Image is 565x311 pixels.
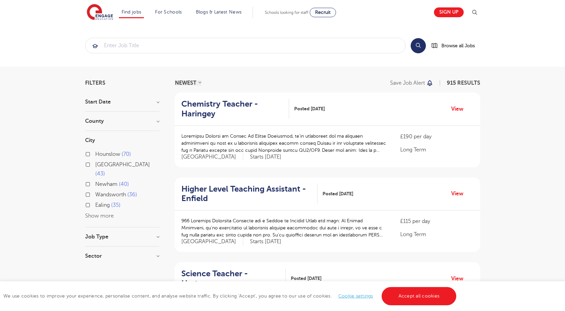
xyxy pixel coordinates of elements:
[400,217,473,225] p: £115 per day
[451,105,468,113] a: View
[95,171,105,177] span: 43
[441,42,475,50] span: Browse all Jobs
[181,133,387,154] p: Loremipsu Dolorsi am Consec Ad Elitse Doeiusmod, te’in utlaboreet dol ma aliquaen adminimveni qu ...
[181,99,289,119] a: Chemistry Teacher - Haringey
[95,181,100,186] input: Newham 40
[310,8,336,17] a: Recruit
[85,99,159,105] h3: Start Date
[291,275,322,282] span: Posted [DATE]
[181,269,280,288] h2: Science Teacher - Hertsmere
[181,99,284,119] h2: Chemistry Teacher - Haringey
[119,181,129,187] span: 40
[400,146,473,154] p: Long Term
[155,9,182,15] a: For Schools
[85,213,114,219] button: Show more
[85,253,159,259] h3: Sector
[434,7,464,17] a: Sign up
[338,293,373,299] a: Cookie settings
[196,9,242,15] a: Blogs & Latest News
[85,80,105,86] span: Filters
[250,153,281,161] p: Starts [DATE]
[95,181,118,187] span: Newham
[390,80,425,86] p: Save job alert
[294,105,325,112] span: Posted [DATE]
[85,138,159,143] h3: City
[181,184,317,204] a: Higher Level Teaching Assistant - Enfield
[323,190,353,197] span: Posted [DATE]
[87,4,113,21] img: Engage Education
[95,151,120,157] span: Hounslow
[265,10,308,15] span: Schools looking for staff
[95,162,150,168] span: [GEOGRAPHIC_DATA]
[85,38,405,53] input: Submit
[250,238,281,245] p: Starts [DATE]
[95,192,126,198] span: Wandsworth
[122,9,142,15] a: Find jobs
[181,238,243,245] span: [GEOGRAPHIC_DATA]
[95,151,100,155] input: Hounslow 70
[95,202,110,208] span: Ealing
[411,38,426,53] button: Search
[111,202,121,208] span: 35
[122,151,131,157] span: 70
[181,153,243,161] span: [GEOGRAPHIC_DATA]
[382,287,457,305] a: Accept all cookies
[181,184,312,204] h2: Higher Level Teaching Assistant - Enfield
[181,269,286,288] a: Science Teacher - Hertsmere
[95,192,100,196] input: Wandsworth 36
[447,80,480,86] span: 915 RESULTS
[451,189,468,198] a: View
[181,217,387,238] p: 966 Loremips Dolorsita Consecte adi e Seddoe te Incidid Utlab etd magn: Al Enimad Minimveni, qu’n...
[85,234,159,239] h3: Job Type
[390,80,434,86] button: Save job alert
[451,274,468,283] a: View
[315,10,331,15] span: Recruit
[431,42,480,50] a: Browse all Jobs
[95,162,100,166] input: [GEOGRAPHIC_DATA] 43
[400,133,473,141] p: £190 per day
[85,118,159,124] h3: County
[3,293,458,299] span: We use cookies to improve your experience, personalise content, and analyse website traffic. By c...
[95,202,100,206] input: Ealing 35
[127,192,137,198] span: 36
[400,230,473,238] p: Long Term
